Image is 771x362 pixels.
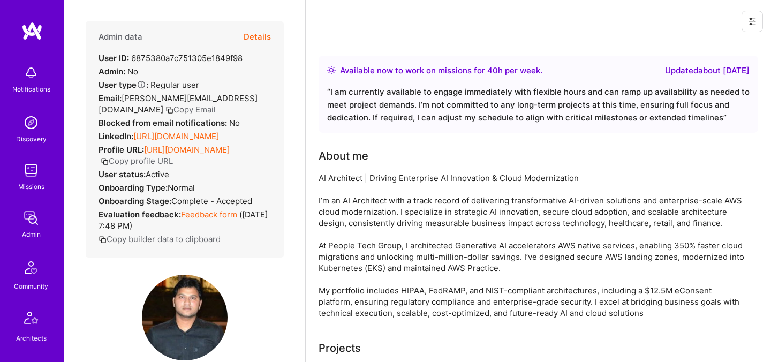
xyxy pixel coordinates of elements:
strong: User status: [99,169,146,179]
img: Availability [327,66,336,74]
strong: Blocked from email notifications: [99,118,229,128]
strong: Onboarding Stage: [99,196,171,206]
div: Missions [18,181,44,192]
img: discovery [20,112,42,133]
button: Copy Email [165,104,216,115]
strong: Onboarding Type: [99,183,168,193]
strong: Email: [99,93,122,103]
a: Feedback form [181,209,237,220]
div: Projects [319,340,361,356]
i: icon Copy [99,236,107,244]
span: [PERSON_NAME][EMAIL_ADDRESS][DOMAIN_NAME] [99,93,258,115]
div: Discovery [16,133,47,145]
strong: Evaluation feedback: [99,209,181,220]
strong: User type : [99,80,148,90]
div: Regular user [99,79,199,90]
div: No [99,117,240,129]
img: logo [21,21,43,41]
div: AI Architect | Driving Enterprise AI Innovation & Cloud Modernization I’m an AI Architect with a ... [319,172,747,319]
div: Notifications [12,84,50,95]
strong: LinkedIn: [99,131,133,141]
div: Updated about [DATE] [665,64,750,77]
img: Community [18,255,44,281]
span: 40 [487,65,498,76]
img: bell [20,62,42,84]
button: Details [244,21,271,52]
i: icon Copy [165,106,173,114]
img: teamwork [20,160,42,181]
div: About me [319,148,368,164]
a: [URL][DOMAIN_NAME] [133,131,219,141]
div: “ I am currently available to engage immediately with flexible hours and can ramp up availability... [327,86,750,124]
i: icon Copy [101,157,109,165]
button: Copy profile URL [101,155,173,167]
div: Admin [22,229,41,240]
a: [URL][DOMAIN_NAME] [144,145,230,155]
strong: Admin: [99,66,125,77]
img: User Avatar [142,275,228,360]
div: 6875380a7c751305e1849f98 [99,52,243,64]
div: Available now to work on missions for h per week . [340,64,542,77]
div: Architects [16,333,47,344]
div: ( [DATE] 7:48 PM ) [99,209,271,231]
div: No [99,66,138,77]
button: Copy builder data to clipboard [99,233,221,245]
span: normal [168,183,195,193]
span: Complete - Accepted [171,196,252,206]
img: Architects [18,307,44,333]
h4: Admin data [99,32,142,42]
strong: User ID: [99,53,129,63]
img: admin teamwork [20,207,42,229]
i: Help [137,80,146,89]
strong: Profile URL: [99,145,144,155]
span: Active [146,169,169,179]
div: Community [14,281,48,292]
